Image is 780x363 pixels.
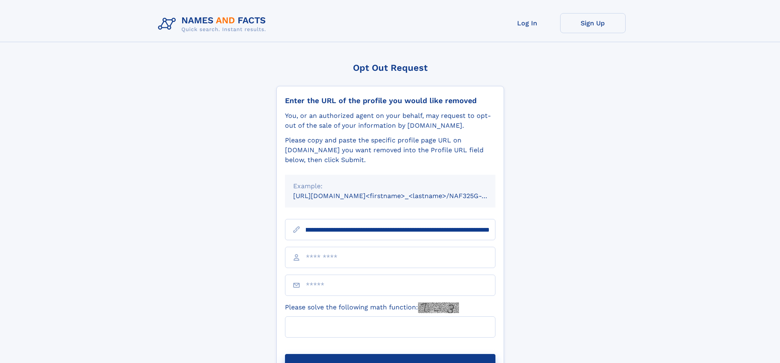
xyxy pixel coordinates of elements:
[293,192,511,200] small: [URL][DOMAIN_NAME]<firstname>_<lastname>/NAF325G-xxxxxxxx
[285,111,495,131] div: You, or an authorized agent on your behalf, may request to opt-out of the sale of your informatio...
[285,135,495,165] div: Please copy and paste the specific profile page URL on [DOMAIN_NAME] you want removed into the Pr...
[276,63,504,73] div: Opt Out Request
[560,13,626,33] a: Sign Up
[155,13,273,35] img: Logo Names and Facts
[285,302,459,313] label: Please solve the following math function:
[285,96,495,105] div: Enter the URL of the profile you would like removed
[495,13,560,33] a: Log In
[293,181,487,191] div: Example:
